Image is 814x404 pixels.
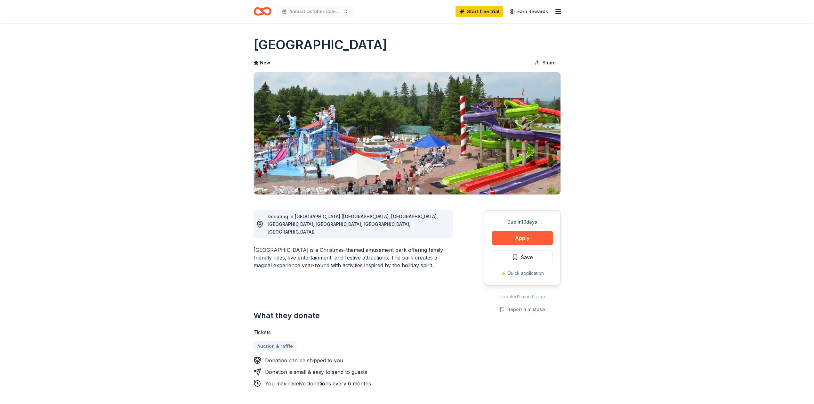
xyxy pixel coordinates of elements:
[492,269,553,277] div: ⚡️ Quick application
[289,8,341,15] span: Annual October Calendar Raffle
[492,250,553,264] button: Save
[254,328,453,336] div: Tickets
[530,56,561,69] button: Share
[254,4,271,19] a: Home
[260,59,270,67] span: New
[268,214,438,235] span: Donating in [GEOGRAPHIC_DATA] ([GEOGRAPHIC_DATA], [GEOGRAPHIC_DATA], [GEOGRAPHIC_DATA], [GEOGRAPH...
[254,310,453,321] h2: What they donate
[277,5,353,18] button: Annual October Calendar Raffle
[506,6,552,17] a: Earn Rewards
[455,6,503,17] a: Start free trial
[254,341,297,351] a: Auction & raffle
[265,357,343,364] div: Donation can be shipped to you
[521,253,533,261] span: Save
[484,293,561,301] div: Updated 2 months ago
[254,246,453,269] div: [GEOGRAPHIC_DATA] is a Christmas-themed amusement park offering family-friendly rides, live enter...
[265,380,371,387] div: You may receive donations every 6 months
[543,59,556,67] span: Share
[254,36,387,54] h1: [GEOGRAPHIC_DATA]
[254,72,560,194] img: Image for Santa's Village
[265,368,367,376] div: Donation is small & easy to send to guests
[492,218,553,226] div: Due in 10 days
[500,306,545,313] button: Report a mistake
[492,231,553,245] button: Apply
